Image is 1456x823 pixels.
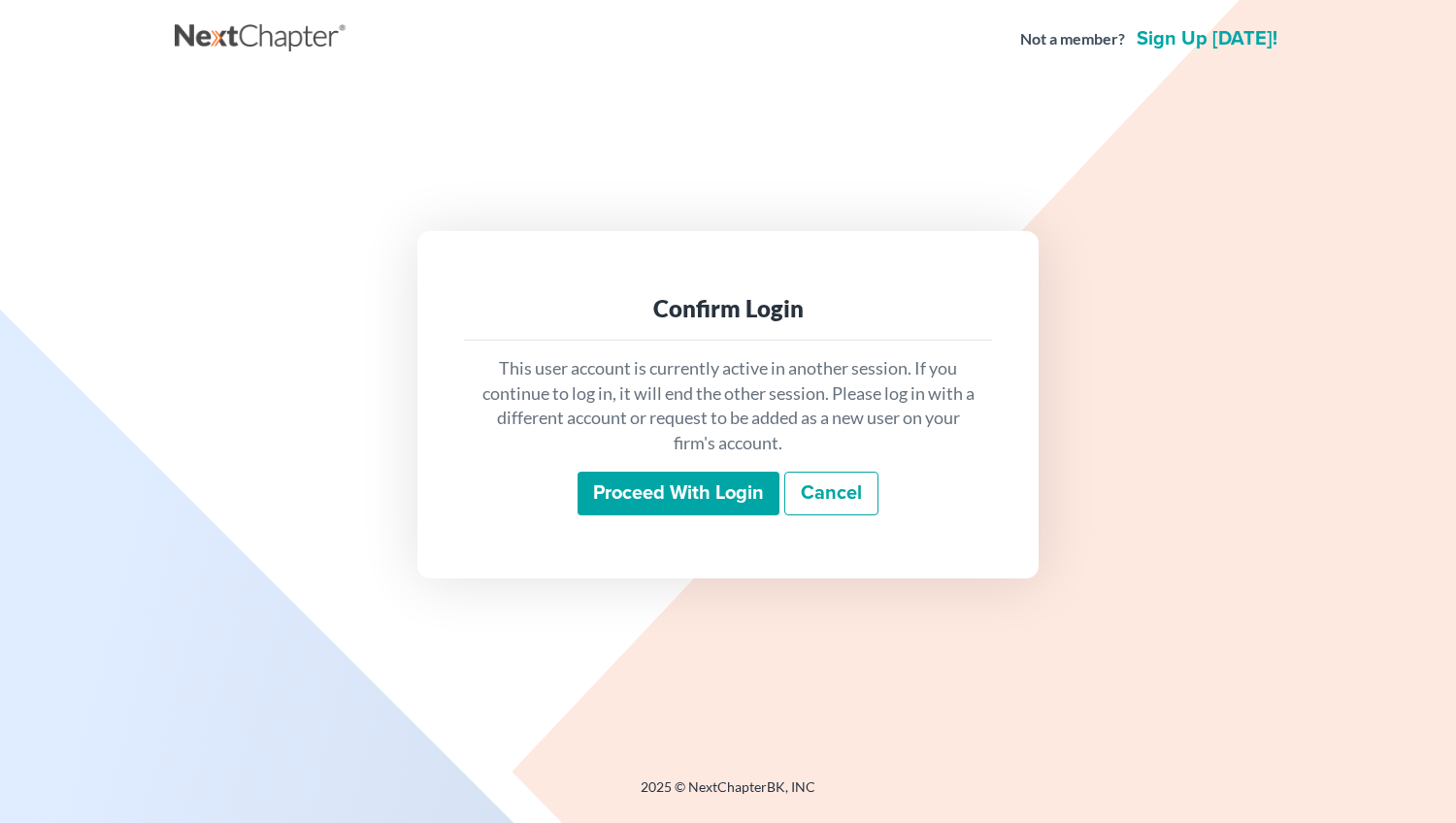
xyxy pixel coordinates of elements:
[1020,28,1125,50] strong: Not a member?
[578,472,779,516] input: Proceed with login
[480,293,976,324] div: Confirm Login
[175,777,1281,812] div: 2025 © NextChapterBK, INC
[784,472,878,516] a: Cancel
[1133,29,1281,49] a: Sign up [DATE]!
[480,356,976,456] p: This user account is currently active in another session. If you continue to log in, it will end ...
